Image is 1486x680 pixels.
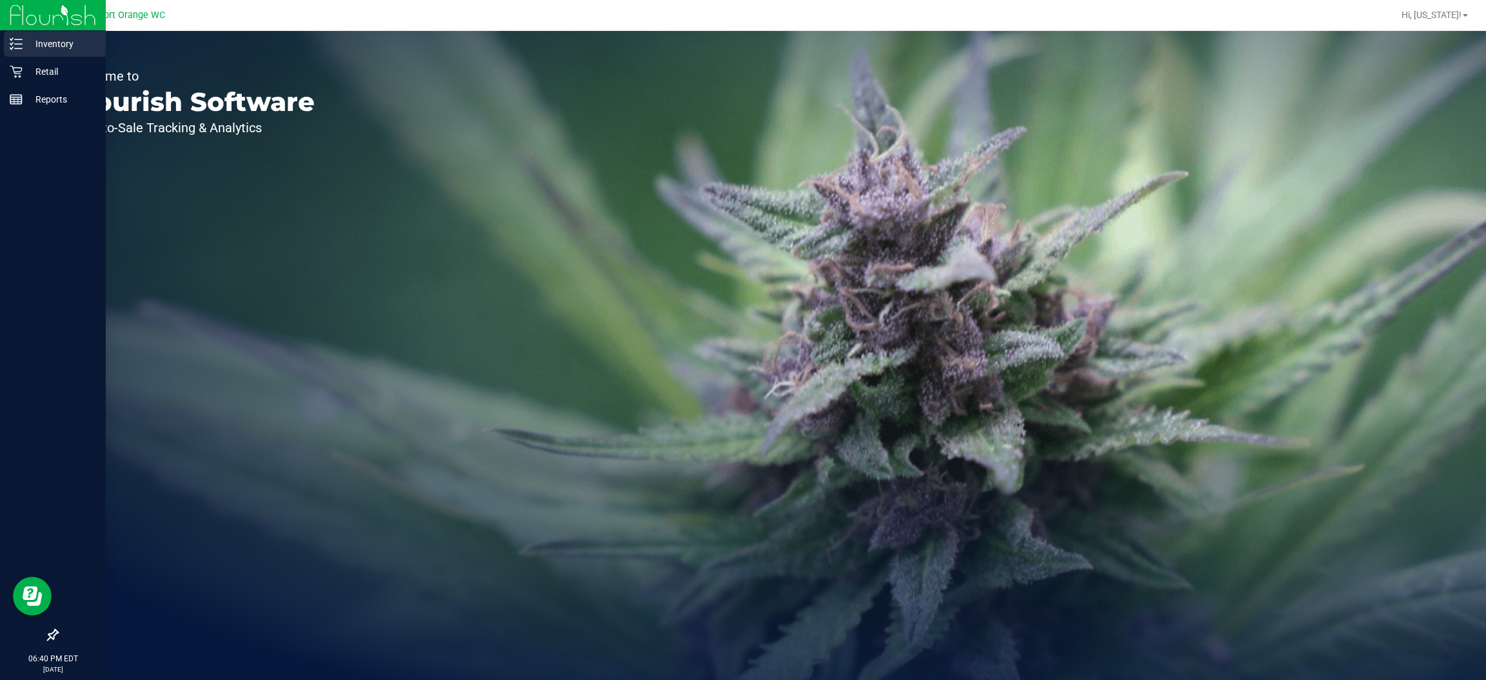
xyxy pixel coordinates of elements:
inline-svg: Retail [10,65,23,78]
inline-svg: Reports [10,93,23,106]
p: 06:40 PM EDT [6,653,100,665]
span: Hi, [US_STATE]! [1402,10,1461,20]
span: Port Orange WC [98,10,165,21]
p: Reports [23,92,100,107]
p: Welcome to [70,70,315,83]
p: Seed-to-Sale Tracking & Analytics [70,121,315,134]
inline-svg: Inventory [10,37,23,50]
p: Inventory [23,36,100,52]
p: Retail [23,64,100,79]
iframe: Resource center [13,577,52,615]
p: [DATE] [6,665,100,674]
p: Flourish Software [70,89,315,115]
